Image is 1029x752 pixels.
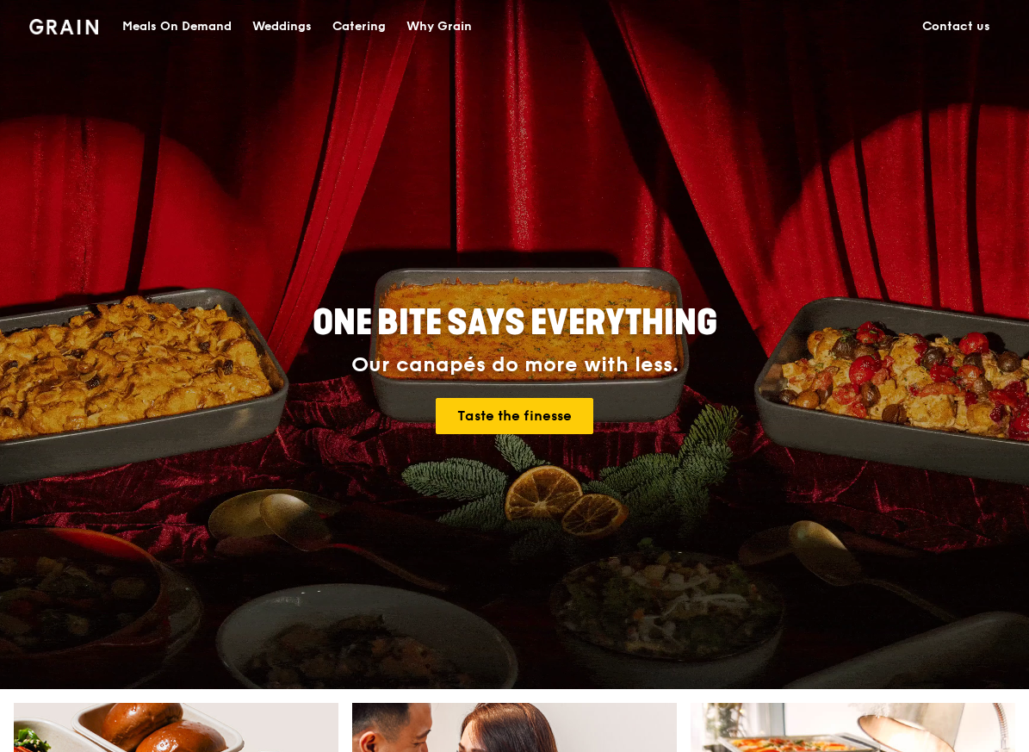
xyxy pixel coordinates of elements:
a: Contact us [912,1,1001,53]
div: Weddings [252,1,312,53]
div: Why Grain [406,1,472,53]
div: Our canapés do more with less. [205,353,825,377]
a: Why Grain [396,1,482,53]
a: Catering [322,1,396,53]
a: Taste the finesse [436,398,593,434]
a: Weddings [242,1,322,53]
img: Grain [29,19,99,34]
div: Catering [332,1,386,53]
div: Meals On Demand [122,1,232,53]
span: ONE BITE SAYS EVERYTHING [313,302,717,344]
